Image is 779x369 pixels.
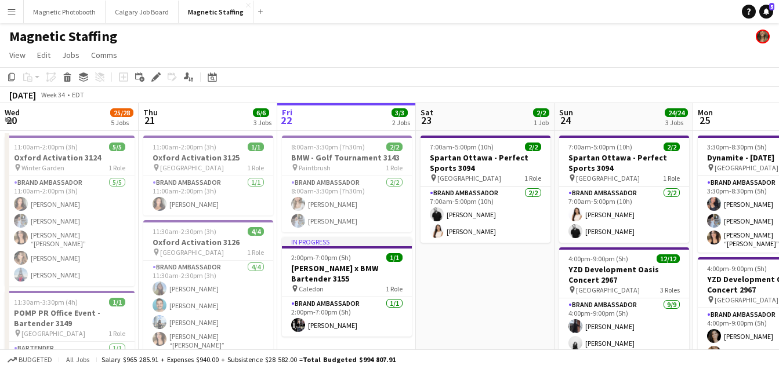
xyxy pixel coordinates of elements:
[5,107,20,118] span: Wed
[253,108,269,117] span: 6/6
[110,108,133,117] span: 25/28
[559,187,689,243] app-card-role: Brand Ambassador2/27:00am-5:00pm (10h)[PERSON_NAME][PERSON_NAME]
[282,237,412,337] app-job-card: In progress2:00pm-7:00pm (5h)1/1[PERSON_NAME] x BMW Bartender 3155 Caledon1 RoleBrand Ambassador1...
[5,176,135,286] app-card-role: Brand Ambassador5/511:00am-2:00pm (3h)[PERSON_NAME][PERSON_NAME][PERSON_NAME] “[PERSON_NAME]” [PE...
[299,163,331,172] span: Paintbrush
[248,227,264,236] span: 4/4
[24,1,106,23] button: Magnetic Photobooth
[386,284,403,293] span: 1 Role
[111,118,133,127] div: 5 Jobs
[160,248,224,257] span: [GEOGRAPHIC_DATA]
[386,143,403,151] span: 2/2
[282,107,292,118] span: Fri
[179,1,253,23] button: Magnetic Staffing
[715,163,778,172] span: [GEOGRAPHIC_DATA]
[419,114,433,127] span: 23
[109,298,125,306] span: 1/1
[153,143,216,151] span: 11:00am-2:00pm (3h)
[430,143,494,151] span: 7:00am-5:00pm (10h)
[32,48,55,63] a: Edit
[421,187,550,243] app-card-role: Brand Ambassador2/27:00am-5:00pm (10h)[PERSON_NAME][PERSON_NAME]
[282,263,412,284] h3: [PERSON_NAME] x BMW Bartender 3155
[559,264,689,285] h3: YZD Development Oasis Concert 2967
[282,152,412,163] h3: BMW - Golf Tournament 3143
[559,152,689,173] h3: Spartan Ottawa - Perfect Sports 3094
[5,152,135,163] h3: Oxford Activation 3124
[247,248,264,257] span: 1 Role
[769,3,774,10] span: 5
[9,50,26,60] span: View
[756,30,770,43] app-user-avatar: Bianca Fantauzzi
[160,163,224,172] span: [GEOGRAPHIC_DATA]
[534,118,549,127] div: 1 Job
[9,89,36,101] div: [DATE]
[524,174,541,182] span: 1 Role
[143,237,273,247] h3: Oxford Activation 3126
[576,174,640,182] span: [GEOGRAPHIC_DATA]
[657,254,680,263] span: 12/12
[303,355,396,364] span: Total Budgeted $994 807.91
[568,254,628,263] span: 4:00pm-9:00pm (5h)
[559,107,573,118] span: Sun
[108,163,125,172] span: 1 Role
[143,220,273,354] app-job-card: 11:30am-2:30pm (3h)4/4Oxford Activation 3126 [GEOGRAPHIC_DATA]1 RoleBrand Ambassador4/411:30am-2:...
[282,297,412,337] app-card-role: Brand Ambassador1/12:00pm-7:00pm (5h)[PERSON_NAME]
[14,143,78,151] span: 11:00am-2:00pm (3h)
[533,108,549,117] span: 2/2
[143,136,273,215] app-job-card: 11:00am-2:00pm (3h)1/1Oxford Activation 3125 [GEOGRAPHIC_DATA]1 RoleBrand Ambassador1/111:00am-2:...
[386,253,403,262] span: 1/1
[9,28,117,45] h1: Magnetic Staffing
[106,1,179,23] button: Calgary Job Board
[72,90,84,99] div: EDT
[14,298,78,306] span: 11:30am-3:30pm (4h)
[665,108,688,117] span: 24/24
[707,143,767,151] span: 3:30pm-8:30pm (5h)
[559,136,689,243] app-job-card: 7:00am-5:00pm (10h)2/2Spartan Ottawa - Perfect Sports 3094 [GEOGRAPHIC_DATA]1 RoleBrand Ambassado...
[282,237,412,246] div: In progress
[6,353,54,366] button: Budgeted
[437,174,501,182] span: [GEOGRAPHIC_DATA]
[421,152,550,173] h3: Spartan Ottawa - Perfect Sports 3094
[108,329,125,338] span: 1 Role
[86,48,122,63] a: Comms
[392,118,410,127] div: 2 Jobs
[19,356,52,364] span: Budgeted
[696,114,713,127] span: 25
[21,163,64,172] span: Winter Garden
[143,176,273,215] app-card-role: Brand Ambassador1/111:00am-2:00pm (3h)[PERSON_NAME]
[5,308,135,328] h3: POMP PR Office Event - Bartender 3149
[153,227,216,236] span: 11:30am-2:30pm (3h)
[421,107,433,118] span: Sat
[715,295,778,304] span: [GEOGRAPHIC_DATA]
[759,5,773,19] a: 5
[109,143,125,151] span: 5/5
[143,261,273,354] app-card-role: Brand Ambassador4/411:30am-2:30pm (3h)[PERSON_NAME][PERSON_NAME][PERSON_NAME][PERSON_NAME] “[PERS...
[421,136,550,243] app-job-card: 7:00am-5:00pm (10h)2/2Spartan Ottawa - Perfect Sports 3094 [GEOGRAPHIC_DATA]1 RoleBrand Ambassado...
[280,114,292,127] span: 22
[698,107,713,118] span: Mon
[3,114,20,127] span: 20
[525,143,541,151] span: 2/2
[64,355,92,364] span: All jobs
[299,284,324,293] span: Caledon
[660,286,680,294] span: 3 Roles
[5,136,135,286] app-job-card: 11:00am-2:00pm (3h)5/5Oxford Activation 3124 Winter Garden1 RoleBrand Ambassador5/511:00am-2:00pm...
[247,163,264,172] span: 1 Role
[102,355,396,364] div: Salary $965 285.91 + Expenses $940.00 + Subsistence $28 582.00 =
[57,48,84,63] a: Jobs
[282,136,412,232] app-job-card: 8:00am-3:30pm (7h30m)2/2BMW - Golf Tournament 3143 Paintbrush1 RoleBrand Ambassador2/28:00am-3:30...
[291,253,351,262] span: 2:00pm-7:00pm (5h)
[21,329,85,338] span: [GEOGRAPHIC_DATA]
[142,114,158,127] span: 21
[707,264,767,273] span: 4:00pm-9:00pm (5h)
[38,90,67,99] span: Week 34
[37,50,50,60] span: Edit
[282,176,412,232] app-card-role: Brand Ambassador2/28:00am-3:30pm (7h30m)[PERSON_NAME][PERSON_NAME]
